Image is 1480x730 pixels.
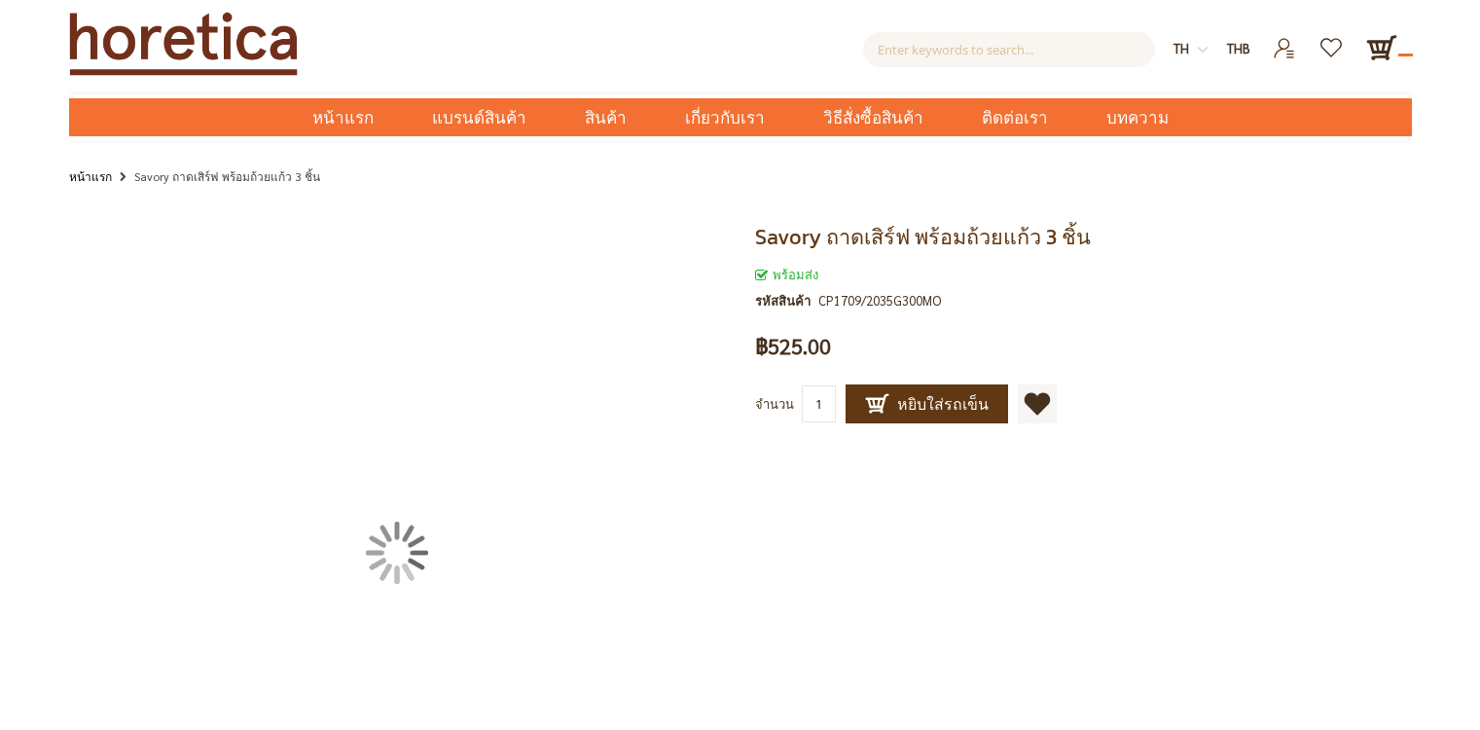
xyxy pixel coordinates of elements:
[755,266,818,282] span: พร้อมส่ง
[953,98,1077,136] a: ติดต่อเรา
[556,98,656,136] a: สินค้า
[1227,40,1250,56] span: THB
[846,384,1008,423] button: หยิบใส่รถเข็น
[115,165,320,190] li: Savory ถาดเสิร์ฟ พร้อมถ้วยแก้ว 3 ชิ้น
[69,165,112,187] a: หน้าแรก
[794,98,953,136] a: วิธีสั่งซื้อสินค้า
[755,336,831,357] span: ฿525.00
[755,290,818,311] strong: รหัสสินค้า
[865,392,989,416] span: หยิบใส่รถเข็น
[403,98,556,136] a: แบรนด์สินค้า
[823,98,923,138] span: วิธีสั่งซื้อสินค้า
[1173,40,1189,56] span: th
[1077,98,1198,136] a: บทความ
[432,98,526,138] span: แบรนด์สินค้า
[283,98,403,136] a: หน้าแรก
[755,264,1412,285] div: สถานะของสินค้า
[312,105,374,130] span: หน้าแรก
[1261,32,1309,49] a: เข้าสู่ระบบ
[1018,384,1057,423] a: เพิ่มไปยังรายการโปรด
[755,221,1091,253] span: Savory ถาดเสิร์ฟ พร้อมถ้วยแก้ว 3 ชิ้น
[1198,45,1208,55] img: dropdown-icon.svg
[685,98,765,138] span: เกี่ยวกับเรา
[982,98,1048,138] span: ติดต่อเรา
[366,522,428,584] img: กำลังโหลด...
[69,12,298,76] img: Horetica.com
[1106,98,1169,138] span: บทความ
[755,395,794,412] span: จำนวน
[818,290,941,311] div: CP1709/2035G300MO
[1309,32,1356,49] a: รายการโปรด
[656,98,794,136] a: เกี่ยวกับเรา
[585,98,627,138] span: สินค้า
